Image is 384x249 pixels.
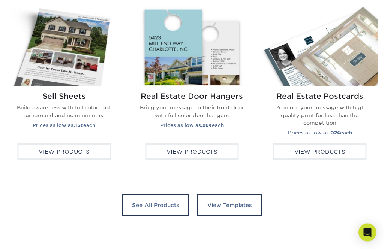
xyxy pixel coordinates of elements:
h2: Real Estate Door Hangers [139,92,244,101]
p: Bring your message to their front door with full color door hangers [139,104,244,119]
a: Real Estate Postcards Real Estate Postcards Promote your message with high quality print for less... [262,4,378,167]
img: Real Estate Door Hangers [133,4,250,86]
h2: Real Estate Postcards [268,92,372,101]
strong: .15¢ [73,123,83,128]
p: Build awareness with full color, fast turnaround and no minimums! [12,104,116,119]
div: View Products [145,144,238,160]
h2: Sell Sheets [12,92,116,101]
div: View Products [273,144,367,160]
a: Real Estate Door Hangers Real Estate Door Hangers Bring your message to their front door with ful... [133,4,250,167]
p: Promote your message with high quality print for less than the competition [268,104,372,127]
a: Real Estate Sell Sheets Sell Sheets Build awareness with full color, fast turnaround and no minim... [6,4,122,167]
small: Prices as low as each [288,130,352,136]
div: Open Intercom Messenger [358,224,376,242]
a: See All Products [122,194,189,217]
strong: .02¢ [329,130,340,136]
small: Prices as low as each [160,123,224,128]
iframe: Google Customer Reviews [2,226,64,246]
div: View Products [17,144,111,160]
img: Real Estate Postcards [262,4,378,86]
small: Prices as low as each [33,123,95,128]
img: Real Estate Sell Sheets [6,4,122,86]
strong: .26¢ [201,123,212,128]
a: View Templates [197,194,262,217]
